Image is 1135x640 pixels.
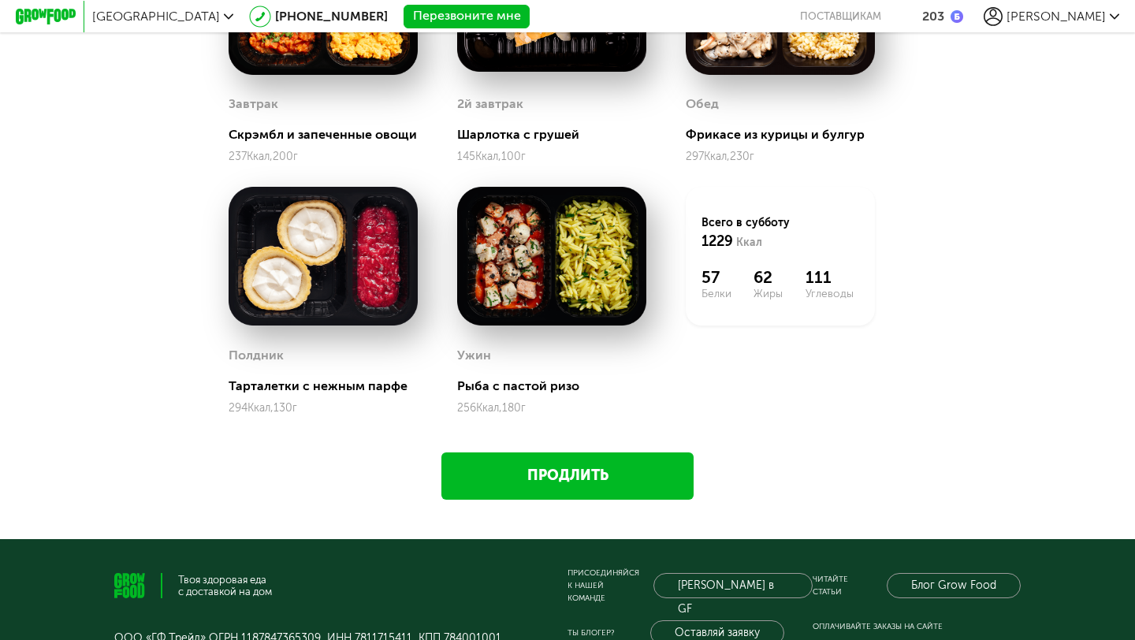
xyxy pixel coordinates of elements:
[457,127,646,142] div: Шарлотка с грушей
[686,127,875,142] div: Фрикасе из курицы и булгур
[686,150,875,163] div: 297 230
[229,96,278,111] h3: Завтрак
[754,287,806,300] span: Жиры
[275,9,388,24] a: [PHONE_NUMBER]
[475,150,501,163] span: Ккал,
[457,150,646,163] div: 145 100
[247,401,274,415] span: Ккал,
[922,9,944,24] div: 203
[92,9,220,24] span: [GEOGRAPHIC_DATA]
[293,150,298,163] span: г
[521,401,526,415] span: г
[806,268,858,287] span: 111
[567,567,642,605] div: Присоединяйся к нашей команде
[476,401,502,415] span: Ккал,
[701,214,859,252] div: Всего в субботу
[653,573,813,598] a: [PERSON_NAME] в GF
[404,5,530,28] button: Перезвоните мне
[951,10,963,23] img: bonus_b.cdccf46.png
[567,627,615,639] div: Ты блогер?
[178,574,272,597] div: Твоя здоровая еда с доставкой на дом
[521,150,526,163] span: г
[704,150,730,163] span: Ккал,
[701,268,754,287] span: 57
[806,287,858,300] span: Углеводы
[457,187,646,326] img: big_PJ9XDp31LIsWM0um.png
[441,452,694,500] a: Продлить
[457,96,523,111] h3: 2й завтрак
[813,573,848,598] div: Читайте статьи
[457,378,646,393] div: Рыба с пастой ризо
[457,348,491,363] h3: Ужин
[887,573,1021,598] a: Блог Grow Food
[229,348,284,363] h3: Полдник
[292,401,297,415] span: г
[701,233,733,250] span: 1229
[750,150,754,163] span: г
[229,401,418,415] div: 294 130
[813,620,1021,633] div: Оплачивайте заказы на сайте
[229,150,418,163] div: 237 200
[457,401,646,415] div: 256 180
[229,378,418,393] div: Тарталетки с нежным парфе
[229,127,418,142] div: Скрэмбл и запеченные овощи
[229,187,418,326] img: big_N90O2lwZffkprOiS.png
[701,287,754,300] span: Белки
[686,96,719,111] h3: Обед
[247,150,273,163] span: Ккал,
[754,268,806,287] span: 62
[1007,9,1106,24] span: [PERSON_NAME]
[736,236,762,249] span: Ккал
